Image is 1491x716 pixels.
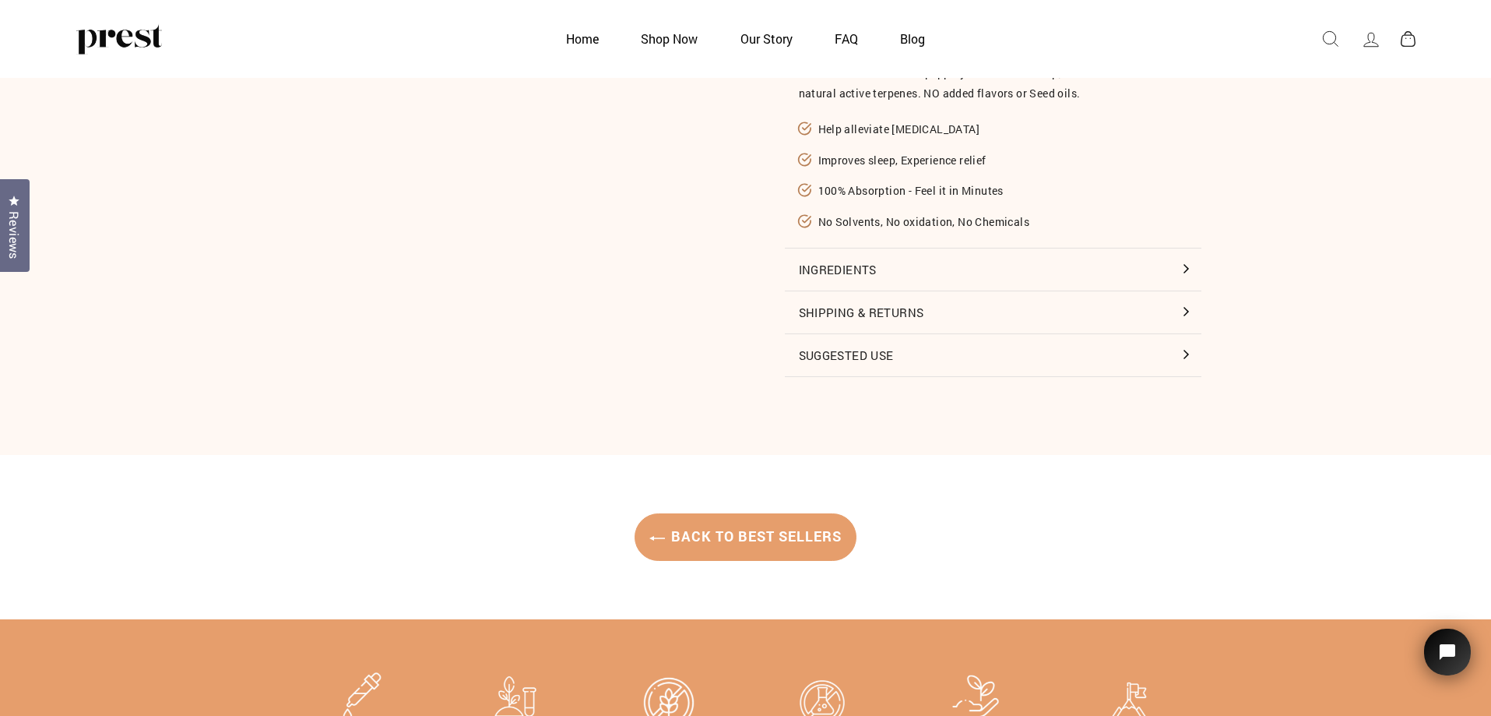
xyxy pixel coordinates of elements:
[721,23,812,54] a: Our Story
[785,249,1201,291] button: Ingredients
[815,23,877,54] a: FAQ
[818,177,1187,205] li: 100% Absorption - Feel it in Minutes
[818,146,1187,175] li: Improves sleep, Experience relief
[547,23,945,54] ul: Primary
[881,23,944,54] a: Blog
[799,63,1187,104] p: You will feel the natural peppery taste of the hemp, which comes from the natural active terpenes...
[76,23,162,55] img: PREST ORGANICS
[635,513,856,561] a: Back to Best Sellers
[1404,607,1491,716] iframe: Tidio Chat
[547,23,618,54] a: Home
[4,211,24,259] span: Reviews
[818,115,1187,143] li: Help alleviate [MEDICAL_DATA]
[785,334,1201,376] button: Suggested Use
[818,208,1187,236] li: No Solvents, No oxidation, No Chemicals
[621,23,717,54] a: Shop Now
[785,291,1201,333] button: Shipping & Returns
